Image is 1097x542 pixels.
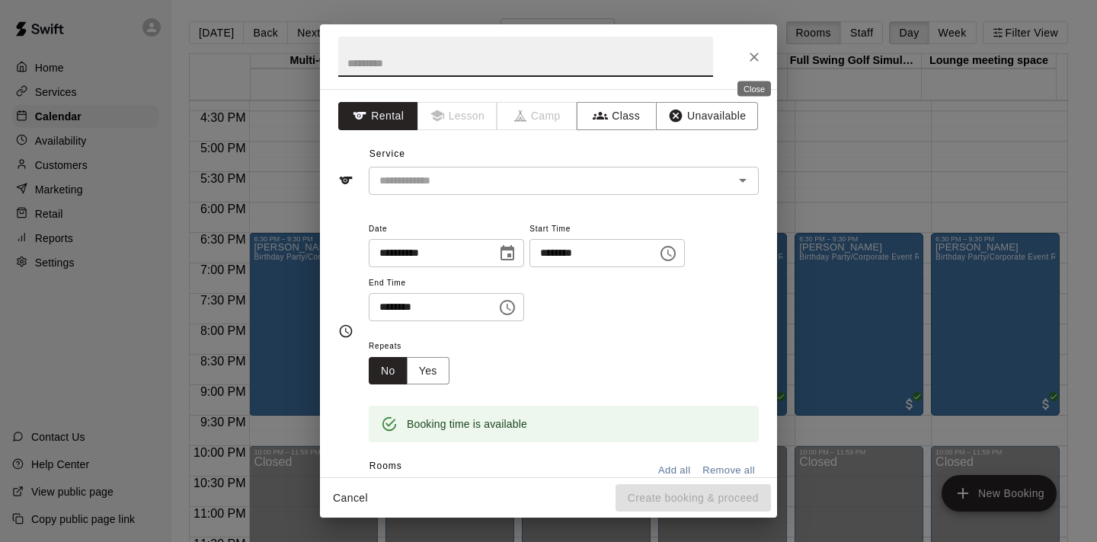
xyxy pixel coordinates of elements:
span: End Time [369,273,524,294]
button: Rental [338,102,418,130]
div: Booking time is available [407,410,527,438]
button: Open [732,170,753,191]
span: Date [369,219,524,240]
button: Choose time, selected time is 4:00 PM [653,238,683,269]
span: Service [369,148,405,159]
button: Choose date, selected date is Oct 25, 2025 [492,238,523,269]
svg: Timing [338,324,353,339]
button: Class [577,102,657,130]
span: Camps can only be created in the Services page [497,102,577,130]
button: Unavailable [656,102,758,130]
div: outlined button group [369,357,449,385]
button: Cancel [326,484,375,512]
span: Start Time [529,219,685,240]
span: Lessons must be created in the Services page first [418,102,498,130]
button: Add all [650,459,699,483]
button: Yes [407,357,449,385]
button: Choose time, selected time is 4:45 PM [492,292,523,323]
span: Rooms [369,461,402,471]
svg: Service [338,173,353,188]
span: Repeats [369,336,462,357]
button: Close [740,43,768,71]
div: Close [737,81,771,97]
button: Remove all [699,459,759,483]
button: No [369,357,408,385]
